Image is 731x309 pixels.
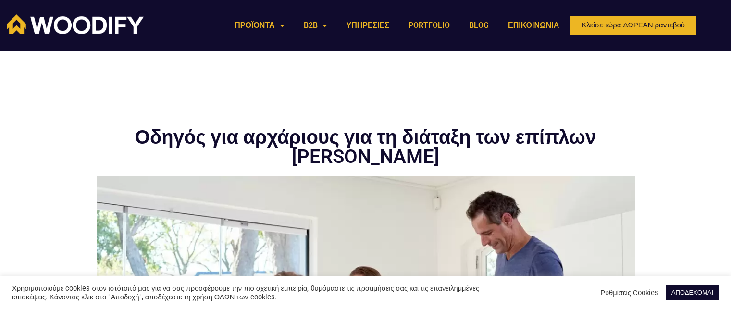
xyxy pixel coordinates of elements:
img: Woodify [7,14,144,34]
span: Κλείσε τώρα ΔΩΡΕΑΝ ραντεβού [582,22,685,29]
h1: Οδηγός για αρχάριους για τη διάταξη των επίπλων [PERSON_NAME] [97,128,635,166]
nav: Menu [225,14,569,37]
a: Κλείσε τώρα ΔΩΡΕΑΝ ραντεβού [569,14,698,36]
a: PORTFOLIO [399,14,459,37]
a: Ρυθμίσεις Cookies [600,288,658,297]
a: ΥΠΗΡΕΣΙΕΣ [337,14,399,37]
a: B2B [294,14,337,37]
a: ΕΠΙΚΟΙΝΩΝΙΑ [498,14,569,37]
div: Χρησιμοποιούμε cookies στον ιστότοπό μας για να σας προσφέρουμε την πιο σχετική εμπειρία, θυμόμασ... [12,284,507,301]
a: ΑΠΟΔΕΧΟΜΑΙ [666,285,719,300]
a: BLOG [459,14,498,37]
a: ΠΡΟΪΟΝΤΑ [225,14,294,37]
